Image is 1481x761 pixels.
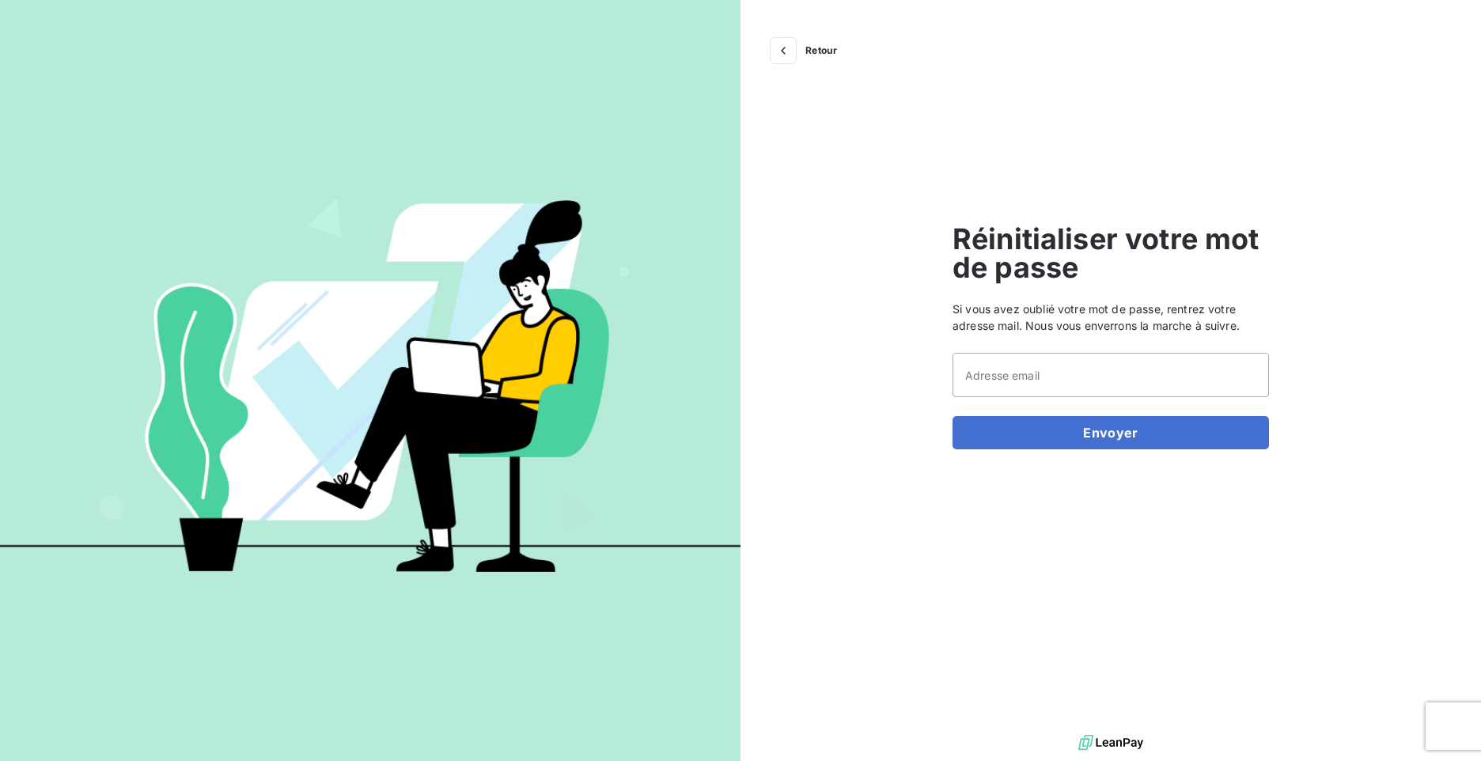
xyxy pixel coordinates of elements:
input: placeholder [953,353,1269,397]
img: logo [1078,731,1143,755]
span: Si vous avez oublié votre mot de passe, rentrez votre adresse mail. Nous vous enverrons la marche... [953,301,1269,334]
span: Retour [805,46,837,55]
span: Réinitialiser votre mot de passe [953,225,1269,282]
button: Retour [766,38,850,63]
button: Envoyer [953,416,1269,449]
